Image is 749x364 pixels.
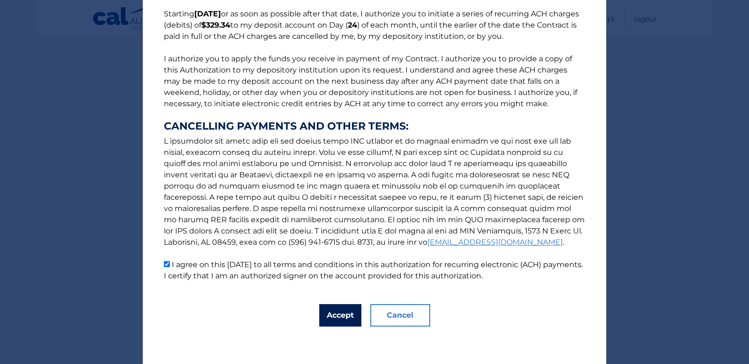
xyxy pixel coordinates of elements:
b: $329.34 [201,21,230,29]
strong: CANCELLING PAYMENTS AND OTHER TERMS: [164,121,585,132]
b: [DATE] [194,9,221,18]
a: [EMAIL_ADDRESS][DOMAIN_NAME] [427,238,563,247]
button: Cancel [370,304,430,327]
button: Accept [319,304,361,327]
label: I agree on this [DATE] to all terms and conditions in this authorization for recurring electronic... [164,260,583,280]
b: 24 [348,21,357,29]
